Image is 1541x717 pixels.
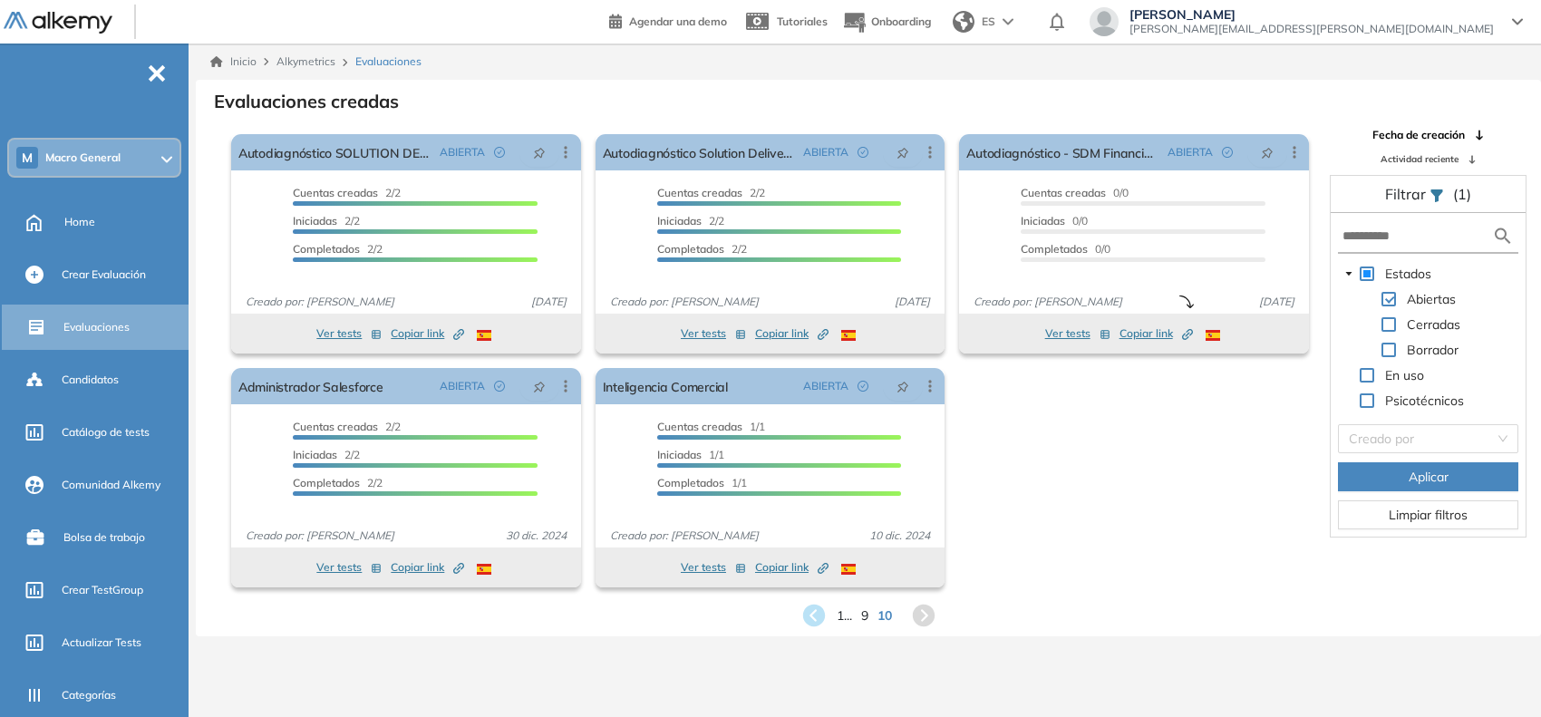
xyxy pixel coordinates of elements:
span: ABIERTA [1168,144,1213,160]
span: Tutoriales [777,15,828,28]
span: Evaluaciones [355,53,422,70]
span: Iniciadas [657,448,702,461]
span: [DATE] [887,294,937,310]
span: [PERSON_NAME][EMAIL_ADDRESS][PERSON_NAME][DOMAIN_NAME] [1129,22,1494,36]
span: Completados [657,476,724,489]
span: Copiar link [391,559,464,576]
span: Creado por: [PERSON_NAME] [966,294,1129,310]
button: pushpin [1247,138,1287,167]
span: 2/2 [293,476,383,489]
span: check-circle [494,147,505,158]
span: Cerradas [1403,314,1464,335]
button: Copiar link [1119,323,1193,344]
span: 2/2 [657,242,747,256]
button: Ver tests [681,323,746,344]
span: ABIERTA [803,378,848,394]
span: 2/2 [293,448,360,461]
span: Catálogo de tests [62,424,150,441]
img: search icon [1492,225,1514,247]
span: 2/2 [293,420,401,433]
img: ESP [477,330,491,341]
button: Copiar link [391,557,464,578]
span: Actividad reciente [1381,152,1459,166]
span: Completados [657,242,724,256]
span: pushpin [896,379,909,393]
span: Cuentas creadas [657,186,742,199]
button: Copiar link [391,323,464,344]
button: Onboarding [842,3,931,42]
span: Limpiar filtros [1389,505,1468,525]
span: caret-down [1344,269,1353,278]
img: ESP [841,564,856,575]
button: Ver tests [681,557,746,578]
span: ABIERTA [440,378,485,394]
span: (1) [1453,183,1471,205]
span: 1 ... [837,606,852,625]
span: Fecha de creación [1372,127,1465,143]
span: Evaluaciones [63,319,130,335]
span: Cuentas creadas [293,420,378,433]
span: Psicotécnicos [1385,392,1464,409]
span: 9 [861,606,868,625]
span: 1/1 [657,420,765,433]
span: Agendar una demo [629,15,727,28]
button: pushpin [883,372,923,401]
span: Iniciadas [1021,214,1065,228]
span: Cuentas creadas [1021,186,1106,199]
span: check-circle [494,381,505,392]
span: Alkymetrics [276,54,335,68]
button: Ver tests [1045,323,1110,344]
span: Creado por: [PERSON_NAME] [238,294,402,310]
span: Filtrar [1385,185,1430,203]
span: 1/1 [657,448,724,461]
span: ABIERTA [803,144,848,160]
span: 10 [877,606,892,625]
span: Borrador [1407,342,1459,358]
span: pushpin [1261,145,1274,160]
span: Cerradas [1407,316,1460,333]
button: Ver tests [316,323,382,344]
span: Borrador [1403,339,1462,361]
span: 2/2 [293,214,360,228]
span: Onboarding [871,15,931,28]
span: Home [64,214,95,230]
span: pushpin [533,379,546,393]
a: Administrador Salesforce [238,368,383,404]
img: ESP [1206,330,1220,341]
span: ABIERTA [440,144,485,160]
span: check-circle [858,147,868,158]
button: Aplicar [1338,462,1518,491]
span: Iniciadas [293,448,337,461]
span: Cuentas creadas [293,186,378,199]
span: [DATE] [1252,294,1302,310]
span: 30 dic. 2024 [499,528,574,544]
span: Copiar link [755,325,829,342]
span: [DATE] [524,294,574,310]
span: 0/0 [1021,242,1110,256]
span: M [22,150,33,165]
h3: Evaluaciones creadas [214,91,399,112]
button: Ver tests [316,557,382,578]
span: Copiar link [755,559,829,576]
span: 2/2 [657,214,724,228]
span: Aplicar [1409,467,1449,487]
span: Copiar link [1119,325,1193,342]
span: pushpin [896,145,909,160]
a: Autodiagnóstico - SDM Financial Services [966,134,1160,170]
span: check-circle [858,381,868,392]
span: 10 dic. 2024 [862,528,937,544]
button: pushpin [883,138,923,167]
span: Actualizar Tests [62,635,141,651]
span: Crear TestGroup [62,582,143,598]
span: Cuentas creadas [657,420,742,433]
span: Psicotécnicos [1381,390,1468,412]
span: Abiertas [1407,291,1456,307]
img: ESP [841,330,856,341]
span: 0/0 [1021,186,1129,199]
span: Creado por: [PERSON_NAME] [238,528,402,544]
span: Completados [293,242,360,256]
span: 2/2 [293,186,401,199]
button: Limpiar filtros [1338,500,1518,529]
span: Abiertas [1403,288,1459,310]
span: Candidatos [62,372,119,388]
